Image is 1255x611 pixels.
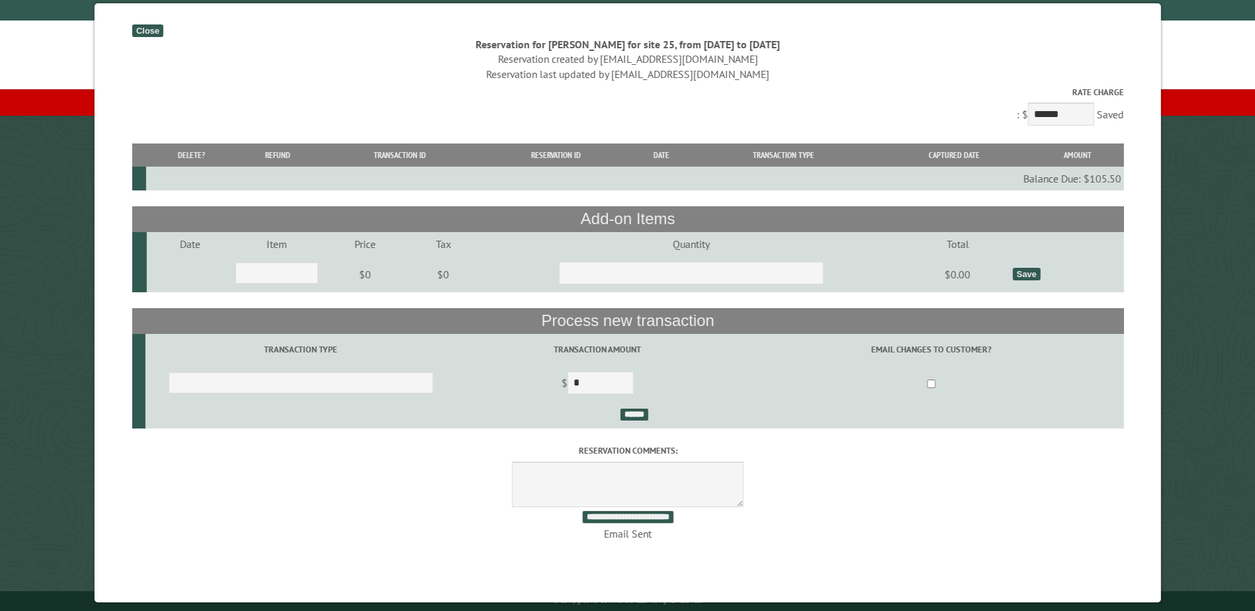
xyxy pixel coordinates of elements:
[905,232,1010,256] td: Total
[409,256,477,293] td: $0
[132,308,1123,333] th: Process new transaction
[132,37,1123,52] div: Reservation for [PERSON_NAME] for site 25, from [DATE] to [DATE]
[409,232,477,256] td: Tax
[132,52,1123,66] div: Reservation created by [EMAIL_ADDRESS][DOMAIN_NAME]
[690,143,875,167] th: Transaction Type
[1031,143,1123,167] th: Amount
[132,86,1123,129] div: : $
[320,256,410,293] td: $0
[236,143,320,167] th: Refund
[1012,268,1040,280] div: Save
[458,343,736,356] label: Transaction Amount
[876,143,1032,167] th: Captured Date
[480,143,632,167] th: Reservation ID
[905,256,1010,293] td: $0.00
[132,510,1123,541] div: Email Sent
[320,232,410,256] td: Price
[132,444,1123,457] label: Reservation comments:
[234,232,320,256] td: Item
[632,143,690,167] th: Date
[132,67,1123,81] div: Reservation last updated by [EMAIL_ADDRESS][DOMAIN_NAME]
[132,206,1123,231] th: Add-on Items
[132,24,163,37] div: Close
[477,232,905,256] td: Quantity
[553,596,703,605] small: © Campground Commander LLC. All rights reserved.
[320,143,479,167] th: Transaction ID
[147,343,454,356] label: Transaction Type
[147,232,234,256] td: Date
[456,366,738,403] td: $
[741,343,1121,356] label: Email changes to customer?
[132,86,1123,99] label: Rate Charge
[146,143,236,167] th: Delete?
[146,167,1123,190] td: Balance Due: $105.50
[1096,108,1123,121] span: Saved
